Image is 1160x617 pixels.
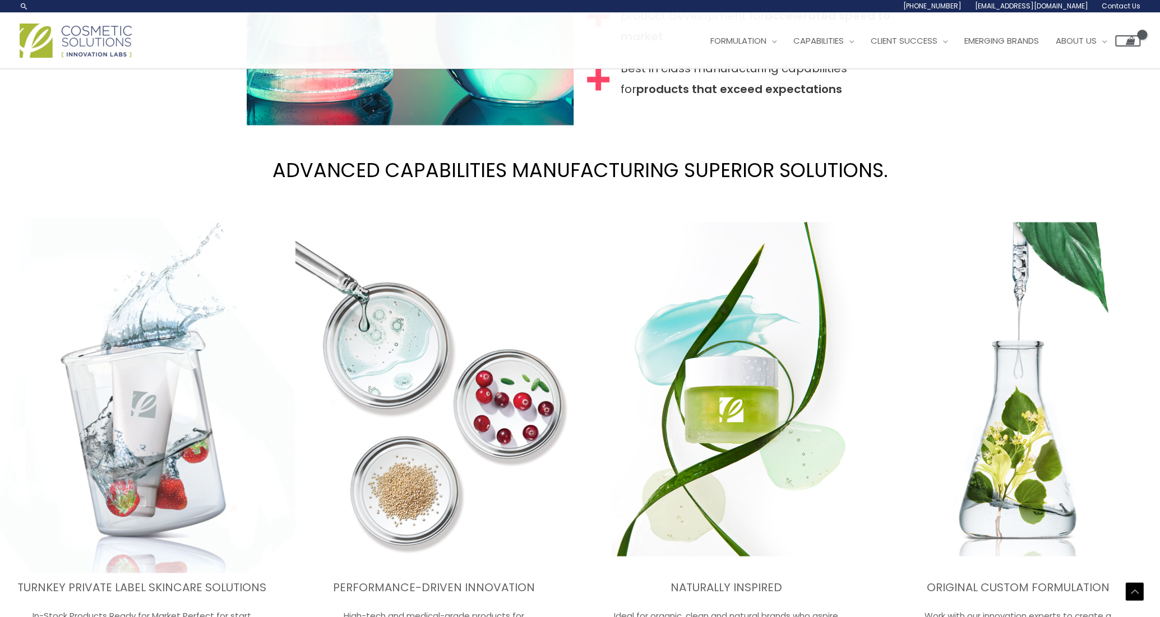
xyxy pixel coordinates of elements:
span: [EMAIL_ADDRESS][DOMAIN_NAME] [975,1,1088,11]
span: Contact Us [1102,1,1140,11]
a: Client Success [862,24,956,58]
h3: ORIGINAL CUSTOM FORMULATION [879,579,1157,594]
a: Emerging Brands [956,24,1047,58]
nav: Site Navigation [694,24,1140,58]
img: Performance Driven Skincare Innovation Image showing a Petri-dish and various ingredients [295,221,574,557]
span: Client Success [871,35,937,47]
span: Capabilities [793,35,844,47]
span: [PHONE_NUMBER] [903,1,962,11]
img: Cosmetic Solutions Logo [20,24,132,58]
h3: PERFORMANCE-DRIVEN INNOVATION [295,579,574,594]
h3: TURNKEY PRIVATE LABEL SKINCARE SOLUTIONS [3,579,281,594]
strong: products that exceed expectations [636,81,842,97]
span: Emerging Brands [964,35,1039,47]
h3: NATURALLY INSPIRED [587,579,866,594]
a: Search icon link [20,2,29,11]
img: Naturally Inspired Private Label Skincare Image featuring skincare jar and seaweed ingredients [587,221,866,557]
img: Plus Icon [587,68,609,91]
span: Formulation [710,35,766,47]
span: About Us [1056,35,1097,47]
span: Best in class manufacturing capabilities for [621,58,914,100]
a: View Shopping Cart, empty [1115,35,1140,47]
a: Formulation [702,24,785,58]
img: Original Custom Formulation [879,221,1157,557]
a: Capabilities [785,24,862,58]
a: About Us [1047,24,1115,58]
